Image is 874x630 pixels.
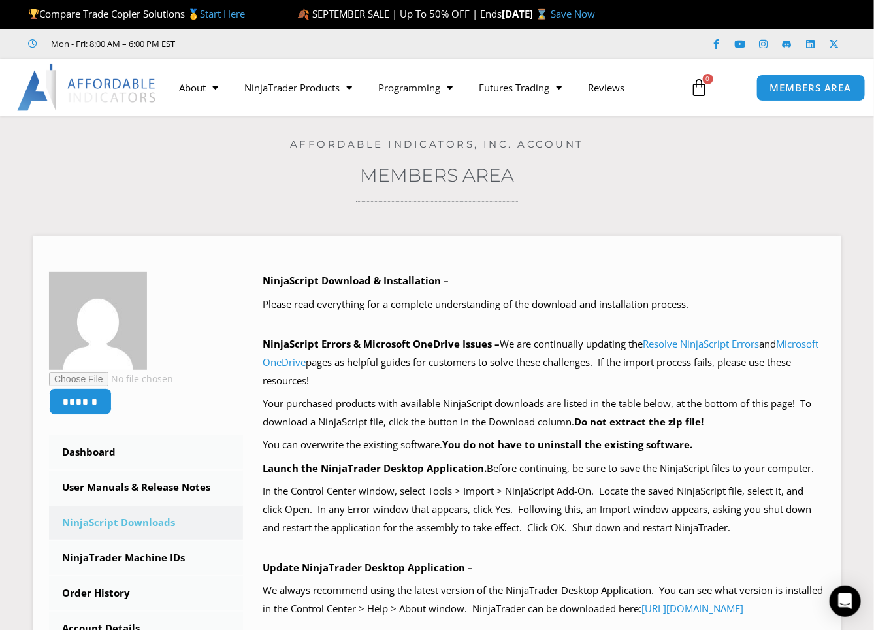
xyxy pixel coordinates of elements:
[575,73,638,103] a: Reviews
[28,7,245,20] span: Compare Trade Copier Solutions 🥇
[263,461,487,474] b: Launch the NinjaTrader Desktop Application.
[360,164,514,186] a: Members Area
[442,438,692,451] b: You do not have to uninstall the existing software.
[49,272,147,370] img: af4ddac19dd9d493035d890ee444b6d0502e00655a456fc441179bc7fc9b8526
[166,73,231,103] a: About
[641,602,743,615] a: [URL][DOMAIN_NAME]
[49,541,243,575] a: NinjaTrader Machine IDs
[263,482,825,537] p: In the Control Center window, select Tools > Import > NinjaScript Add-On. Locate the saved NinjaS...
[49,506,243,540] a: NinjaScript Downloads
[466,73,575,103] a: Futures Trading
[263,337,500,350] b: NinjaScript Errors & Microsoft OneDrive Issues –
[290,138,585,150] a: Affordable Indicators, Inc. Account
[263,561,473,574] b: Update NinjaTrader Desktop Application –
[263,337,818,369] a: Microsoft OneDrive
[29,9,39,19] img: 🏆
[263,436,825,454] p: You can overwrite the existing software.
[263,274,449,287] b: NinjaScript Download & Installation –
[48,36,176,52] span: Mon - Fri: 8:00 AM – 6:00 PM EST
[574,415,704,428] b: Do not extract the zip file!
[17,64,157,111] img: LogoAI | Affordable Indicators – NinjaTrader
[297,7,502,20] span: 🍂 SEPTEMBER SALE | Up To 50% OFF | Ends
[166,73,682,103] nav: Menu
[49,471,243,505] a: User Manuals & Release Notes
[671,69,728,107] a: 0
[263,395,825,431] p: Your purchased products with available NinjaScript downloads are listed in the table below, at th...
[365,73,466,103] a: Programming
[502,7,551,20] strong: [DATE] ⌛
[830,586,861,617] div: Open Intercom Messenger
[231,73,365,103] a: NinjaTrader Products
[194,37,390,50] iframe: Customer reviews powered by Trustpilot
[703,74,713,84] span: 0
[49,435,243,469] a: Dashboard
[551,7,595,20] a: Save Now
[643,337,759,350] a: Resolve NinjaScript Errors
[263,459,825,478] p: Before continuing, be sure to save the NinjaScript files to your computer.
[200,7,245,20] a: Start Here
[263,582,825,618] p: We always recommend using the latest version of the NinjaTrader Desktop Application. You can see ...
[756,75,866,101] a: MEMBERS AREA
[770,83,852,93] span: MEMBERS AREA
[49,576,243,610] a: Order History
[263,335,825,390] p: We are continually updating the and pages as helpful guides for customers to solve these challeng...
[263,295,825,314] p: Please read everything for a complete understanding of the download and installation process.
